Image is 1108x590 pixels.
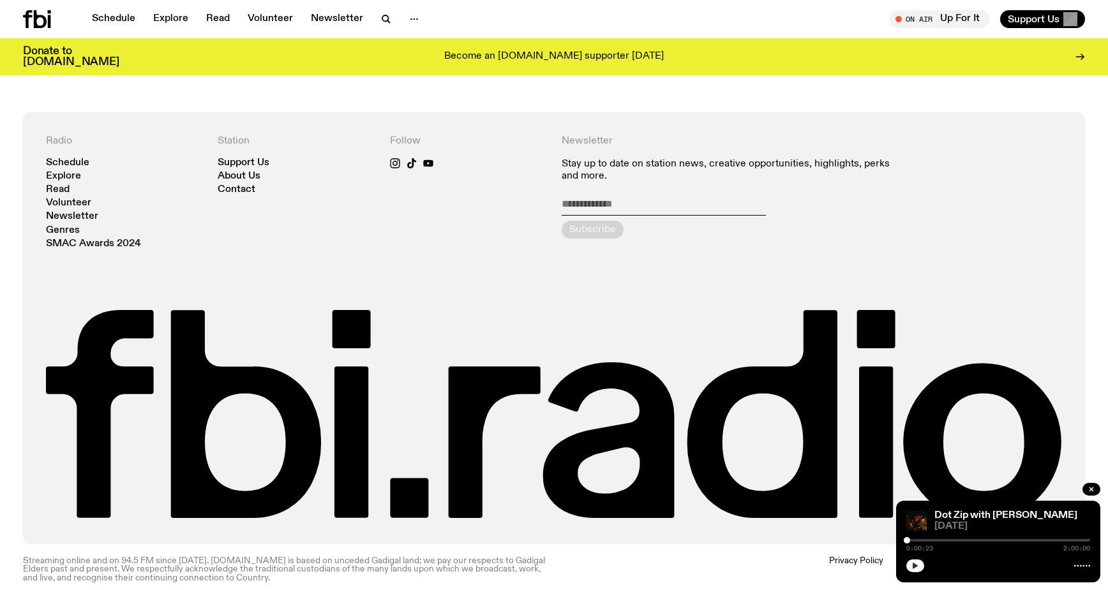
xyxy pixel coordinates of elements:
h4: Newsletter [562,135,890,147]
a: Volunteer [46,198,91,208]
a: Read [198,10,237,28]
h3: Donate to [DOMAIN_NAME] [23,46,119,68]
a: Privacy Policy [829,557,883,582]
a: Newsletter [46,212,98,221]
a: Explore [146,10,196,28]
button: On AirUp For It [889,10,990,28]
p: Stay up to date on station news, creative opportunities, highlights, perks and more. [562,158,890,182]
img: Johnny Lieu and Rydeen stand at DJ decks at Oxford Art Factory, the room is dark and low lit in o... [906,511,927,531]
h4: Follow [390,135,546,147]
button: Subscribe [562,221,624,239]
button: Support Us [1000,10,1085,28]
span: [DATE] [934,522,1090,531]
span: 2:00:00 [1063,545,1090,552]
a: Schedule [46,158,89,168]
a: Dot Zip with [PERSON_NAME] [934,510,1077,520]
a: Explore [46,172,81,181]
h4: Radio [46,135,202,147]
a: Genres [46,226,80,235]
p: Become an [DOMAIN_NAME] supporter [DATE] [444,51,664,63]
a: Schedule [84,10,143,28]
a: Volunteer [240,10,301,28]
span: 0:00:23 [906,545,933,552]
a: SMAC Awards 2024 [46,239,141,249]
a: Support Us [218,158,269,168]
p: Streaming online and on 94.5 FM since [DATE]. [DOMAIN_NAME] is based on unceded Gadigal land; we ... [23,557,546,582]
span: Support Us [1008,13,1059,25]
a: Read [46,185,70,195]
h4: Station [218,135,374,147]
a: About Us [218,172,260,181]
a: Newsletter [303,10,371,28]
a: Contact [218,185,255,195]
